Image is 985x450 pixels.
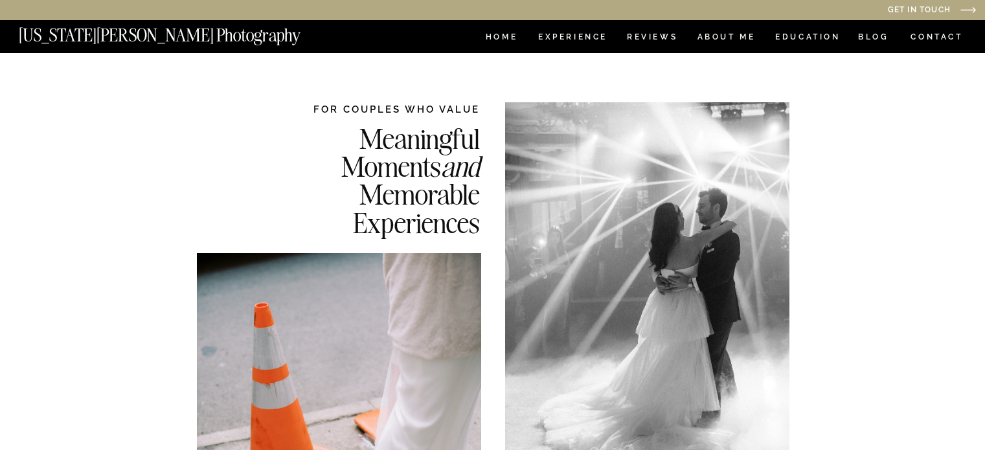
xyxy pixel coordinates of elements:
h2: Meaningful Moments Memorable Experiences [275,124,480,235]
a: BLOG [858,33,889,44]
a: REVIEWS [627,33,675,44]
a: [US_STATE][PERSON_NAME] Photography [19,27,344,38]
a: Get in Touch [756,6,951,16]
a: CONTACT [910,30,964,44]
h2: FOR COUPLES WHO VALUE [275,102,480,116]
a: HOME [483,33,520,44]
a: EDUCATION [774,33,842,44]
a: Experience [538,33,606,44]
i: and [441,148,480,184]
a: ABOUT ME [697,33,756,44]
